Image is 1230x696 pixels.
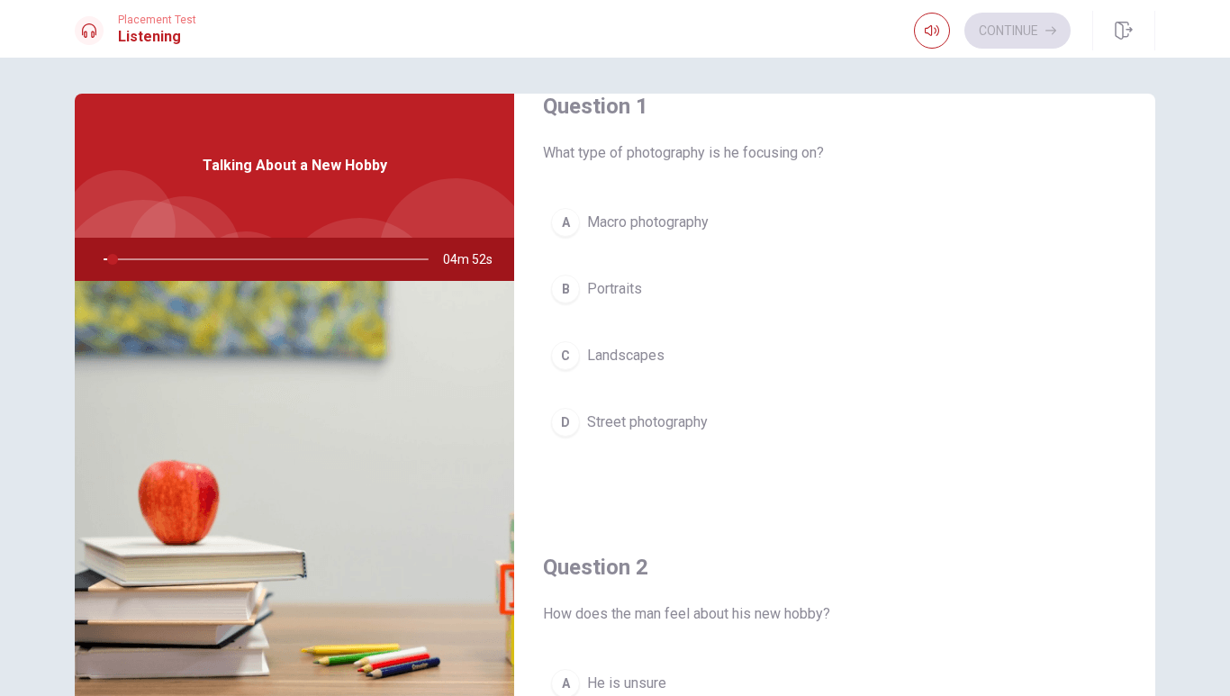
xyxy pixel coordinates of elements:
[587,278,642,300] span: Portraits
[543,603,1126,625] span: How does the man feel about his new hobby?
[543,92,1126,121] h4: Question 1
[118,26,196,48] h1: Listening
[543,200,1126,245] button: AMacro photography
[587,345,665,366] span: Landscapes
[551,341,580,370] div: C
[587,673,666,694] span: He is unsure
[587,212,709,233] span: Macro photography
[551,408,580,437] div: D
[543,553,1126,582] h4: Question 2
[551,208,580,237] div: A
[543,333,1126,378] button: CLandscapes
[543,267,1126,312] button: BPortraits
[118,14,196,26] span: Placement Test
[587,411,708,433] span: Street photography
[203,155,387,176] span: Talking About a New Hobby
[543,142,1126,164] span: What type of photography is he focusing on?
[551,275,580,303] div: B
[443,238,507,281] span: 04m 52s
[543,400,1126,445] button: DStreet photography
